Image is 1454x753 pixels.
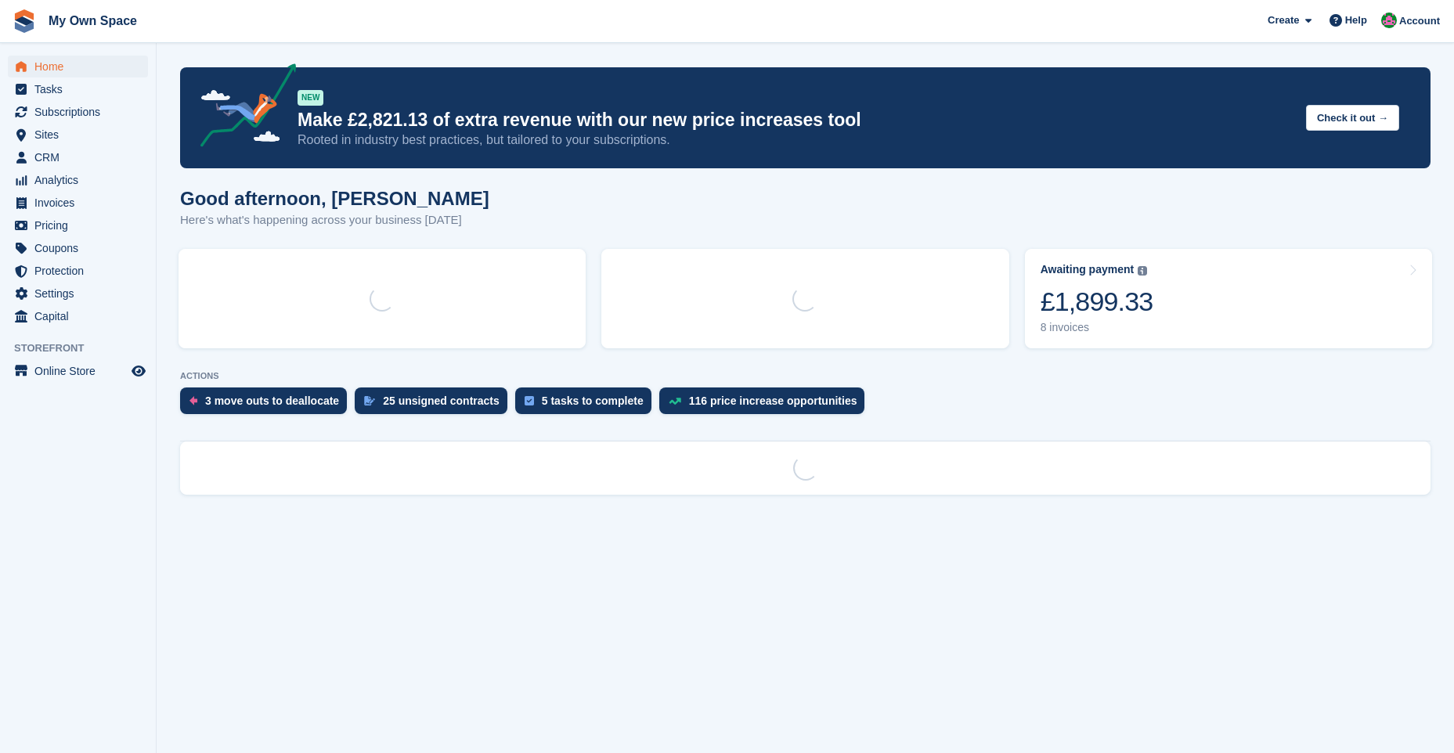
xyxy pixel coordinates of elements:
[383,395,500,407] div: 25 unsigned contracts
[689,395,857,407] div: 116 price increase opportunities
[14,340,156,356] span: Storefront
[364,396,375,405] img: contract_signature_icon-13c848040528278c33f63329250d36e43548de30e8caae1d1a13099fd9432cc5.svg
[659,387,873,422] a: 116 price increase opportunities
[34,360,128,382] span: Online Store
[180,188,489,209] h1: Good afternoon, [PERSON_NAME]
[525,396,534,405] img: task-75834270c22a3079a89374b754ae025e5fb1db73e45f91037f5363f120a921f8.svg
[34,305,128,327] span: Capital
[1041,263,1135,276] div: Awaiting payment
[34,124,128,146] span: Sites
[8,237,148,259] a: menu
[34,260,128,282] span: Protection
[8,260,148,282] a: menu
[34,237,128,259] span: Coupons
[34,169,128,191] span: Analytics
[42,8,143,34] a: My Own Space
[8,192,148,214] a: menu
[8,78,148,100] a: menu
[8,214,148,236] a: menu
[298,109,1293,132] p: Make £2,821.13 of extra revenue with our new price increases tool
[8,305,148,327] a: menu
[8,283,148,304] a: menu
[542,395,644,407] div: 5 tasks to complete
[8,169,148,191] a: menu
[515,387,659,422] a: 5 tasks to complete
[8,101,148,123] a: menu
[205,395,339,407] div: 3 move outs to deallocate
[298,90,323,106] div: NEW
[1041,286,1153,318] div: £1,899.33
[34,214,128,236] span: Pricing
[189,396,197,405] img: move_outs_to_deallocate_icon-f764333ba52eb49d3ac5e1228854f67142a1ed5810a6f6cc68b1a99e826820c5.svg
[180,387,355,422] a: 3 move outs to deallocate
[8,124,148,146] a: menu
[180,371,1431,381] p: ACTIONS
[1381,13,1397,28] img: Lucy Parry
[34,146,128,168] span: CRM
[355,387,515,422] a: 25 unsigned contracts
[34,78,128,100] span: Tasks
[1268,13,1299,28] span: Create
[669,398,681,405] img: price_increase_opportunities-93ffe204e8149a01c8c9dc8f82e8f89637d9d84a8eef4429ea346261dce0b2c0.svg
[187,63,297,153] img: price-adjustments-announcement-icon-8257ccfd72463d97f412b2fc003d46551f7dbcb40ab6d574587a9cd5c0d94...
[1345,13,1367,28] span: Help
[1025,249,1432,348] a: Awaiting payment £1,899.33 8 invoices
[180,211,489,229] p: Here's what's happening across your business [DATE]
[298,132,1293,149] p: Rooted in industry best practices, but tailored to your subscriptions.
[34,56,128,77] span: Home
[8,56,148,77] a: menu
[34,192,128,214] span: Invoices
[1399,13,1440,29] span: Account
[1138,266,1147,276] img: icon-info-grey-7440780725fd019a000dd9b08b2336e03edf1995a4989e88bcd33f0948082b44.svg
[34,283,128,304] span: Settings
[129,362,148,380] a: Preview store
[13,9,36,33] img: stora-icon-8386f47178a22dfd0bd8f6a31ec36ba5ce8667c1dd55bd0f319d3a0aa187defe.svg
[8,146,148,168] a: menu
[1041,321,1153,334] div: 8 invoices
[34,101,128,123] span: Subscriptions
[8,360,148,382] a: menu
[1306,105,1399,131] button: Check it out →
